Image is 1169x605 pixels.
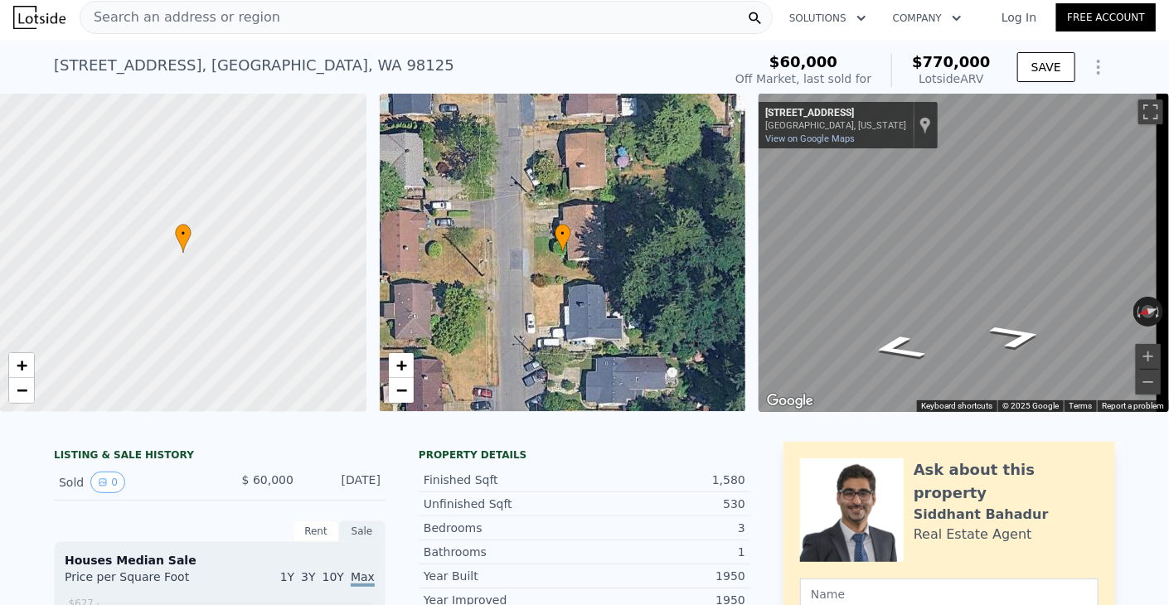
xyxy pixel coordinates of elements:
div: Ask about this property [914,458,1099,505]
div: 530 [584,496,745,512]
div: 1 [584,544,745,560]
button: Solutions [776,3,880,33]
span: 3Y [301,570,315,583]
div: Bedrooms [424,520,584,536]
div: 1,580 [584,472,745,488]
div: 1950 [584,568,745,584]
span: $770,000 [912,53,991,70]
span: Max [351,570,375,587]
div: 3 [584,520,745,536]
a: Log In [982,9,1056,26]
div: Finished Sqft [424,472,584,488]
button: SAVE [1017,52,1075,82]
button: Toggle fullscreen view [1138,99,1163,124]
div: Rent [293,520,339,542]
div: • [555,224,571,253]
span: + [17,355,27,375]
span: + [395,355,406,375]
div: Bathrooms [424,544,584,560]
div: Off Market, last sold for [735,70,871,87]
a: Free Account [1056,3,1156,31]
div: Property details [419,448,750,462]
a: Report a problem [1102,401,1164,410]
div: [STREET_ADDRESS] [765,107,906,120]
button: Zoom in [1136,344,1161,369]
div: Map [759,94,1169,412]
button: Rotate counterclockwise [1133,297,1142,327]
div: LISTING & SALE HISTORY [54,448,386,465]
span: • [175,226,192,241]
a: Zoom out [9,378,34,403]
img: Lotside [13,6,65,29]
a: View on Google Maps [765,133,855,144]
img: Google [763,390,817,412]
button: Rotate clockwise [1155,297,1164,327]
button: Reset the view [1133,302,1165,322]
a: Zoom in [9,353,34,378]
a: Zoom in [389,353,414,378]
button: Company [880,3,975,33]
span: • [555,226,571,241]
span: − [17,380,27,400]
div: Sale [339,520,386,542]
span: © 2025 Google [1002,401,1059,410]
a: Terms (opens in new tab) [1069,401,1092,410]
span: $ 60,000 [242,473,293,486]
div: Sold [59,472,206,493]
div: Price per Square Foot [65,569,220,595]
a: Zoom out [389,378,414,403]
div: Year Built [424,568,584,584]
span: $60,000 [769,53,837,70]
div: Unfinished Sqft [424,496,584,512]
a: Show location on map [919,116,931,134]
div: Houses Median Sale [65,552,375,569]
button: View historical data [90,472,125,493]
span: 1Y [280,570,294,583]
button: Zoom out [1136,370,1161,394]
path: Go North, 3rd Ave NE [848,330,949,367]
div: • [175,224,192,253]
span: − [395,380,406,400]
a: Open this area in Google Maps (opens a new window) [763,390,817,412]
div: Street View [759,94,1169,412]
path: Go South, 3rd Ave NE [967,317,1068,355]
div: Real Estate Agent [914,525,1032,544]
div: [STREET_ADDRESS] , [GEOGRAPHIC_DATA] , WA 98125 [54,54,454,77]
span: Search an address or region [80,7,280,27]
div: [DATE] [307,472,381,493]
button: Show Options [1082,51,1115,84]
div: [GEOGRAPHIC_DATA], [US_STATE] [765,120,906,131]
button: Keyboard shortcuts [921,400,992,412]
span: 10Y [323,570,344,583]
div: Siddhant Bahadur [914,505,1049,525]
div: Lotside ARV [912,70,991,87]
